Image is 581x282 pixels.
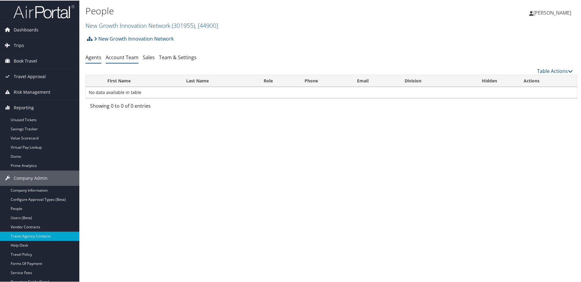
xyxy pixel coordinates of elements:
span: Company Admin [14,170,48,185]
th: Role [258,74,299,86]
td: No data available in table [86,86,577,97]
span: [PERSON_NAME] [533,9,571,16]
a: [PERSON_NAME] [529,3,577,21]
img: airportal-logo.png [13,4,74,18]
a: Sales [143,53,155,60]
span: Risk Management [14,84,50,99]
a: Agents [85,53,101,60]
span: Dashboards [14,22,38,37]
th: Phone [299,74,351,86]
a: New Growth Innovation Network [85,21,218,29]
a: Team & Settings [159,53,197,60]
span: Trips [14,37,24,52]
a: Account Team [106,53,139,60]
th: Hidden [461,74,518,86]
span: , [ 44900 ] [195,21,218,29]
th: Actions [518,74,577,86]
th: : activate to sort column descending [86,74,102,86]
span: Travel Approval [14,68,46,84]
span: Book Travel [14,53,37,68]
th: Division [399,74,461,86]
th: Email [352,74,399,86]
div: Showing 0 to 0 of 0 entries [90,102,204,112]
a: New Growth Innovation Network [94,32,174,44]
th: Last Name [181,74,258,86]
th: First Name [102,74,181,86]
span: ( 301955 ) [172,21,195,29]
a: Table Actions [537,67,573,74]
h1: People [85,4,413,17]
span: Reporting [14,99,34,115]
